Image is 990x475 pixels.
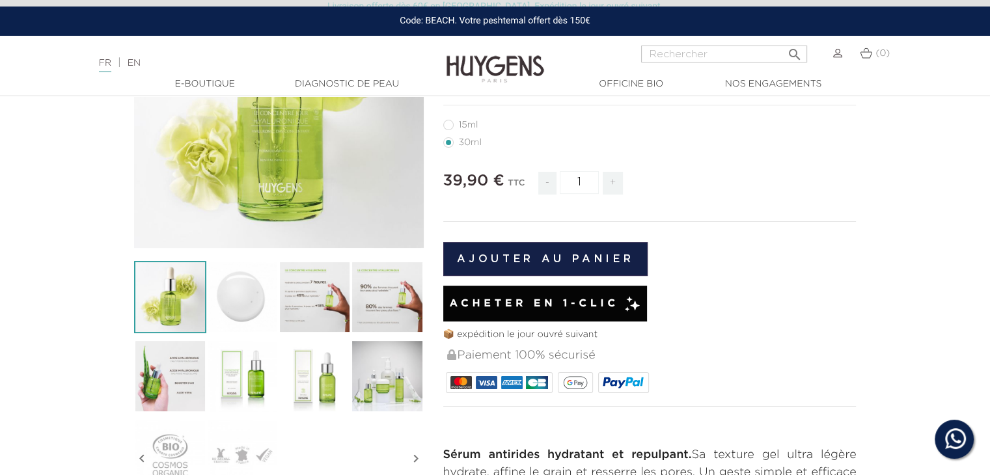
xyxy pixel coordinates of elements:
[443,449,692,461] strong: Sérum antirides hydratant et repulpant.
[538,172,557,195] span: -
[282,77,412,91] a: Diagnostic de peau
[566,77,696,91] a: Officine Bio
[450,376,472,389] img: MASTERCARD
[501,376,523,389] img: AMEX
[99,59,111,72] a: FR
[128,59,141,68] a: EN
[206,340,279,412] img: Le Concentré Hyaluronique
[641,46,807,62] input: Rechercher
[140,77,270,91] a: E-Boutique
[443,242,648,276] button: Ajouter au panier
[782,42,806,59] button: 
[443,120,494,130] label: 15ml
[786,43,802,59] i: 
[708,77,838,91] a: Nos engagements
[446,342,857,370] div: Paiement 100% sécurisé
[443,173,504,189] span: 39,90 €
[526,376,547,389] img: CB_NATIONALE
[443,137,497,148] label: 30ml
[563,376,588,389] img: google_pay
[603,172,624,195] span: +
[447,349,456,360] img: Paiement 100% sécurisé
[508,169,525,204] div: TTC
[443,328,857,342] p: 📦 expédition le jour ouvré suivant
[875,49,890,58] span: (0)
[134,261,206,333] img: Le Concentré Hyaluronique
[92,55,403,71] div: |
[447,34,544,85] img: Huygens
[476,376,497,389] img: VISA
[560,171,599,194] input: Quantité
